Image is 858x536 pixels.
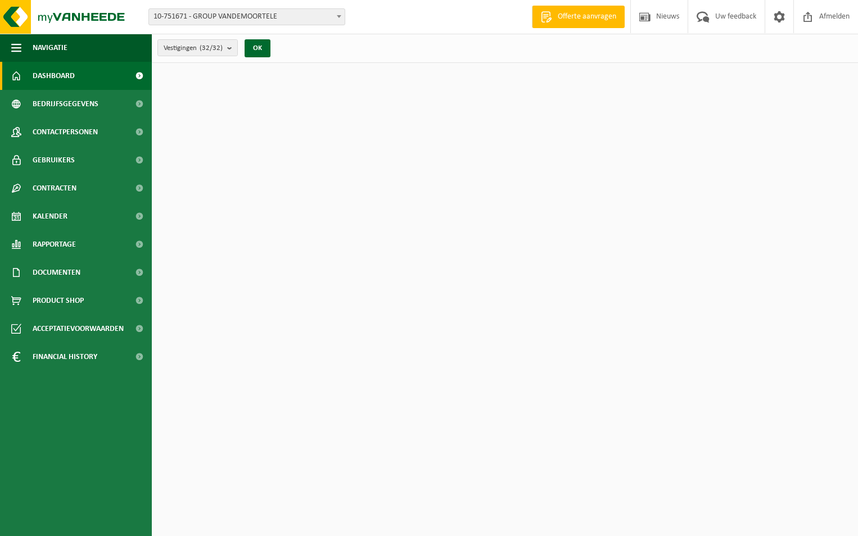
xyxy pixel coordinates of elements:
[33,90,98,118] span: Bedrijfsgegevens
[33,202,67,230] span: Kalender
[164,40,223,57] span: Vestigingen
[555,11,619,22] span: Offerte aanvragen
[148,8,345,25] span: 10-751671 - GROUP VANDEMOORTELE
[157,39,238,56] button: Vestigingen(32/32)
[33,62,75,90] span: Dashboard
[245,39,270,57] button: OK
[33,118,98,146] span: Contactpersonen
[149,9,345,25] span: 10-751671 - GROUP VANDEMOORTELE
[33,258,80,287] span: Documenten
[33,287,84,315] span: Product Shop
[33,34,67,62] span: Navigatie
[33,343,97,371] span: Financial History
[200,44,223,52] count: (32/32)
[33,146,75,174] span: Gebruikers
[33,174,76,202] span: Contracten
[33,315,124,343] span: Acceptatievoorwaarden
[532,6,625,28] a: Offerte aanvragen
[33,230,76,258] span: Rapportage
